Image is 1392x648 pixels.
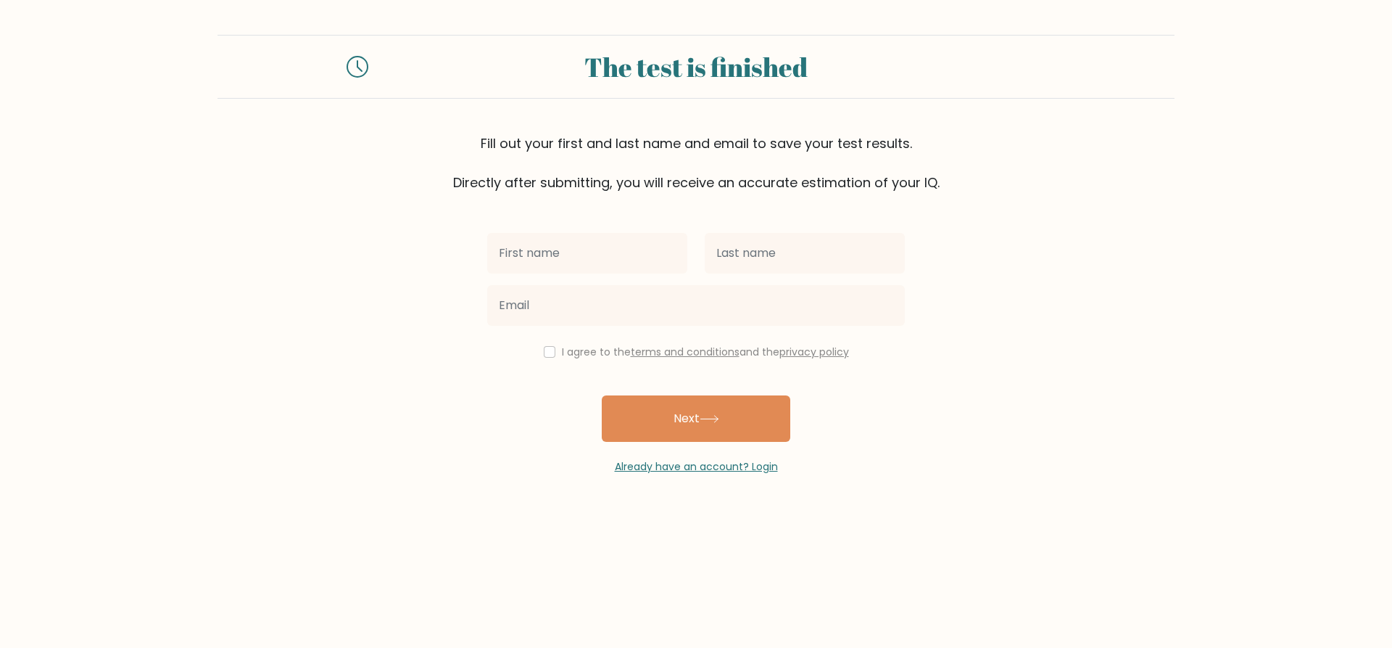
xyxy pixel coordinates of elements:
input: Email [487,285,905,326]
button: Next [602,395,790,442]
a: terms and conditions [631,345,739,359]
label: I agree to the and the [562,345,849,359]
input: Last name [705,233,905,274]
a: privacy policy [779,345,849,359]
input: First name [487,233,687,274]
div: Fill out your first and last name and email to save your test results. Directly after submitting,... [217,134,1174,192]
div: The test is finished [386,47,1006,86]
a: Already have an account? Login [615,459,778,474]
